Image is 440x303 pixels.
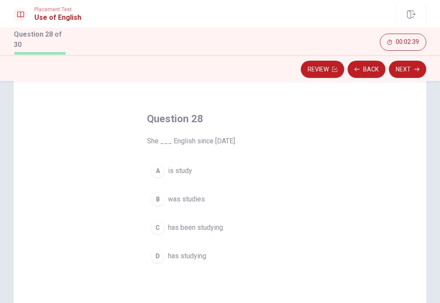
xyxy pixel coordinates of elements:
[34,12,81,23] h1: Use of English
[147,217,293,238] button: Chas been studying
[151,249,165,263] div: D
[168,166,192,176] span: is study
[168,251,206,261] span: has studying
[396,39,419,46] span: 00:02:39
[147,189,293,210] button: Bwas studies
[147,136,293,146] span: She ___ English since [DATE].
[168,194,205,204] span: was studies
[380,34,426,51] button: 00:02:39
[389,61,426,78] button: Next
[348,61,385,78] button: Back
[34,6,81,12] span: Placement Test
[301,61,344,78] button: Review
[151,192,165,206] div: B
[147,245,293,267] button: Dhas studying
[151,221,165,235] div: C
[147,160,293,182] button: Ais study
[147,112,293,126] h4: Question 28
[14,29,69,50] h1: Question 28 of 30
[168,223,223,233] span: has been studying
[151,164,165,178] div: A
